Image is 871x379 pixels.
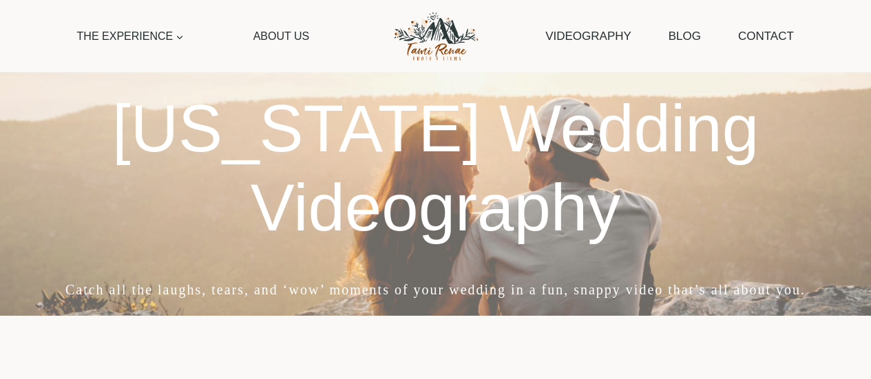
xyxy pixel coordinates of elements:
h1: [US_STATE] Wedding Videography [33,89,838,247]
a: Contact [731,19,801,54]
a: The Experience [70,21,191,52]
nav: Primary [70,21,316,52]
nav: Secondary [538,19,801,54]
span: The Experience [77,28,185,45]
a: Blog [662,19,709,54]
a: About Us [246,21,316,52]
h4: Catch all the laughs, tears, and ‘wow’ moments of your wedding in a fun, snappy video that’s all ... [33,280,838,299]
a: Videography [538,19,638,54]
img: Tami Renae Photo & Films Logo [379,8,492,65]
